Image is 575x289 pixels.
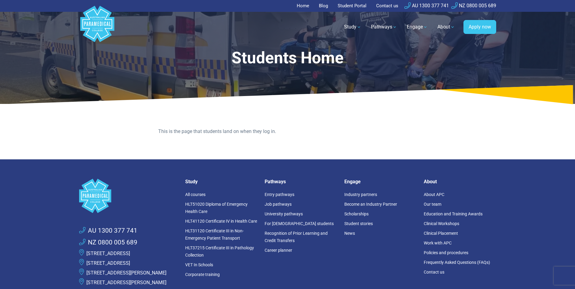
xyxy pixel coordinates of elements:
[451,3,496,8] a: NZ 0800 005 689
[185,179,258,184] h5: Study
[265,221,334,226] a: For [DEMOGRAPHIC_DATA] students
[86,270,166,276] a: [STREET_ADDRESS][PERSON_NAME]
[404,3,449,8] a: AU 1300 377 741
[79,226,137,236] a: AU 1300 377 741
[185,245,254,257] a: HLT37215 Certificate III in Pathology Collection
[185,219,257,224] a: HLT41120 Certificate IV in Health Care
[265,202,292,207] a: Job pathways
[424,192,444,197] a: About APC
[86,280,166,285] a: [STREET_ADDRESS][PERSON_NAME]
[185,192,206,197] a: All courses
[185,262,213,267] a: VET In Schools
[185,202,248,214] a: HLT51020 Diploma of Emergency Health Care
[265,231,328,243] a: Recognition of Prior Learning and Credit Transfers
[424,231,458,236] a: Clinical Placement
[86,251,130,256] a: [STREET_ADDRESS]
[86,260,130,266] a: [STREET_ADDRESS]
[340,18,365,35] a: Study
[424,260,490,265] a: Frequently Asked Questions (FAQs)
[79,12,115,42] a: Australian Paramedical College
[158,128,417,135] p: This is the page that students land on when they log in.
[424,221,459,226] a: Clinical Workshops
[344,211,369,216] a: Scholarships
[79,179,178,213] a: Space
[463,20,496,34] a: Apply now
[344,202,397,207] a: Become an Industry Partner
[344,179,417,184] h5: Engage
[265,211,303,216] a: University pathways
[344,231,355,236] a: News
[265,179,337,184] h5: Pathways
[344,221,373,226] a: Student stories
[434,18,459,35] a: About
[185,228,244,241] a: HLT31120 Certificate III in Non-Emergency Patient Transport
[79,238,137,247] a: NZ 0800 005 689
[131,48,444,68] h1: Students Home
[424,202,441,207] a: Our team
[185,272,220,277] a: Corporate training
[424,250,468,255] a: Policies and procedures
[265,248,292,253] a: Career planner
[424,241,452,245] a: Work with APC
[424,270,444,274] a: Contact us
[367,18,401,35] a: Pathways
[424,179,496,184] h5: About
[265,192,294,197] a: Entry pathways
[424,211,483,216] a: Education and Training Awards
[403,18,431,35] a: Engage
[344,192,377,197] a: Industry partners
